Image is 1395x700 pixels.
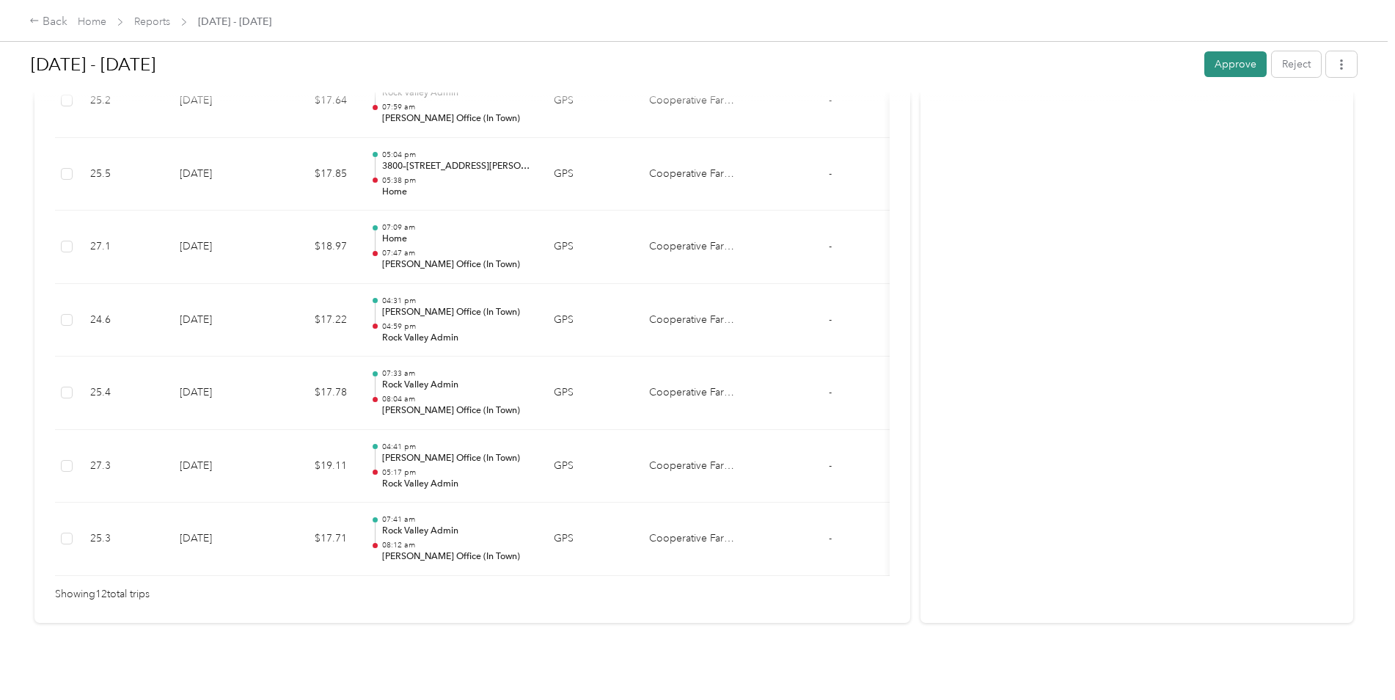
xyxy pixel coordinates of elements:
[271,211,359,284] td: $18.97
[168,284,271,357] td: [DATE]
[271,284,359,357] td: $17.22
[1272,51,1321,77] button: Reject
[637,503,747,576] td: Cooperative Farmers Elevator (CFE)
[829,167,832,180] span: -
[382,478,530,491] p: Rock Valley Admin
[1204,51,1267,77] button: Approve
[637,138,747,211] td: Cooperative Farmers Elevator (CFE)
[382,514,530,525] p: 07:41 am
[542,357,637,430] td: GPS
[382,102,530,112] p: 07:59 am
[382,222,530,233] p: 07:09 am
[382,452,530,465] p: [PERSON_NAME] Office (In Town)
[542,503,637,576] td: GPS
[31,47,1194,82] h1: Sep 1 - 30, 2025
[637,284,747,357] td: Cooperative Farmers Elevator (CFE)
[78,284,168,357] td: 24.6
[271,503,359,576] td: $17.71
[382,186,530,199] p: Home
[382,112,530,125] p: [PERSON_NAME] Office (In Town)
[637,211,747,284] td: Cooperative Farmers Elevator (CFE)
[168,357,271,430] td: [DATE]
[382,233,530,246] p: Home
[168,430,271,503] td: [DATE]
[382,368,530,379] p: 07:33 am
[382,394,530,404] p: 08:04 am
[382,467,530,478] p: 05:17 pm
[168,138,271,211] td: [DATE]
[542,211,637,284] td: GPS
[542,284,637,357] td: GPS
[542,138,637,211] td: GPS
[382,160,530,173] p: 3800–[STREET_ADDRESS][PERSON_NAME]
[271,357,359,430] td: $17.78
[78,15,106,28] a: Home
[829,459,832,472] span: -
[168,211,271,284] td: [DATE]
[382,550,530,564] p: [PERSON_NAME] Office (In Town)
[829,313,832,326] span: -
[382,306,530,319] p: [PERSON_NAME] Office (In Town)
[134,15,170,28] a: Reports
[382,540,530,550] p: 08:12 am
[382,296,530,306] p: 04:31 pm
[542,430,637,503] td: GPS
[829,386,832,398] span: -
[78,211,168,284] td: 27.1
[382,525,530,538] p: Rock Valley Admin
[382,175,530,186] p: 05:38 pm
[78,503,168,576] td: 25.3
[829,240,832,252] span: -
[382,321,530,332] p: 04:59 pm
[382,248,530,258] p: 07:47 am
[78,138,168,211] td: 25.5
[271,138,359,211] td: $17.85
[637,357,747,430] td: Cooperative Farmers Elevator (CFE)
[382,379,530,392] p: Rock Valley Admin
[198,14,271,29] span: [DATE] - [DATE]
[1313,618,1395,700] iframe: Everlance-gr Chat Button Frame
[271,430,359,503] td: $19.11
[168,503,271,576] td: [DATE]
[29,13,67,31] div: Back
[829,532,832,544] span: -
[382,258,530,271] p: [PERSON_NAME] Office (In Town)
[382,404,530,418] p: [PERSON_NAME] Office (In Town)
[382,150,530,160] p: 05:04 pm
[55,586,150,602] span: Showing 12 total trips
[382,332,530,345] p: Rock Valley Admin
[78,357,168,430] td: 25.4
[637,430,747,503] td: Cooperative Farmers Elevator (CFE)
[382,442,530,452] p: 04:41 pm
[78,430,168,503] td: 27.3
